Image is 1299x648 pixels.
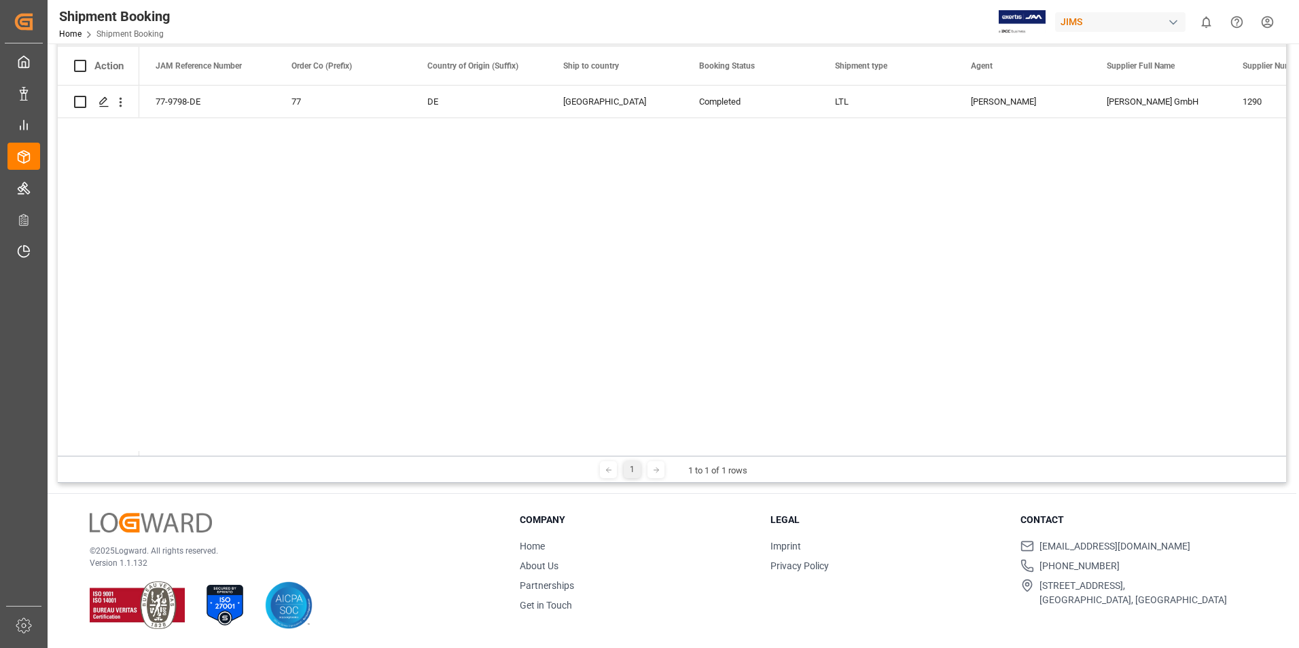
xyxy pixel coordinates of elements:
[427,86,531,118] div: DE
[520,580,574,591] a: Partnerships
[1055,12,1186,32] div: JIMS
[58,86,139,118] div: Press SPACE to select this row.
[59,29,82,39] a: Home
[90,581,185,629] img: ISO 9001 & ISO 14001 Certification
[770,541,801,552] a: Imprint
[971,86,1074,118] div: [PERSON_NAME]
[94,60,124,72] div: Action
[770,560,829,571] a: Privacy Policy
[291,61,352,71] span: Order Co (Prefix)
[563,61,619,71] span: Ship to country
[1055,9,1191,35] button: JIMS
[699,61,755,71] span: Booking Status
[520,513,753,527] h3: Company
[139,86,275,118] div: 77-9798-DE
[1222,7,1252,37] button: Help Center
[201,581,249,629] img: ISO 27001 Certification
[624,461,641,478] div: 1
[835,86,938,118] div: LTL
[520,541,545,552] a: Home
[1090,86,1226,118] div: [PERSON_NAME] GmbH
[770,513,1004,527] h3: Legal
[1039,559,1120,573] span: [PHONE_NUMBER]
[1107,61,1175,71] span: Supplier Full Name
[520,600,572,611] a: Get in Touch
[699,86,802,118] div: Completed
[971,61,993,71] span: Agent
[520,560,558,571] a: About Us
[90,545,486,557] p: © 2025 Logward. All rights reserved.
[265,581,313,629] img: AICPA SOC
[90,513,212,533] img: Logward Logo
[1020,513,1254,527] h3: Contact
[59,6,170,26] div: Shipment Booking
[156,61,242,71] span: JAM Reference Number
[835,61,887,71] span: Shipment type
[1191,7,1222,37] button: show 0 new notifications
[1039,579,1227,607] span: [STREET_ADDRESS], [GEOGRAPHIC_DATA], [GEOGRAPHIC_DATA]
[90,557,486,569] p: Version 1.1.132
[291,86,395,118] div: 77
[563,86,666,118] div: [GEOGRAPHIC_DATA]
[427,61,518,71] span: Country of Origin (Suffix)
[999,10,1046,34] img: Exertis%20JAM%20-%20Email%20Logo.jpg_1722504956.jpg
[688,464,747,478] div: 1 to 1 of 1 rows
[1039,539,1190,554] span: [EMAIL_ADDRESS][DOMAIN_NAME]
